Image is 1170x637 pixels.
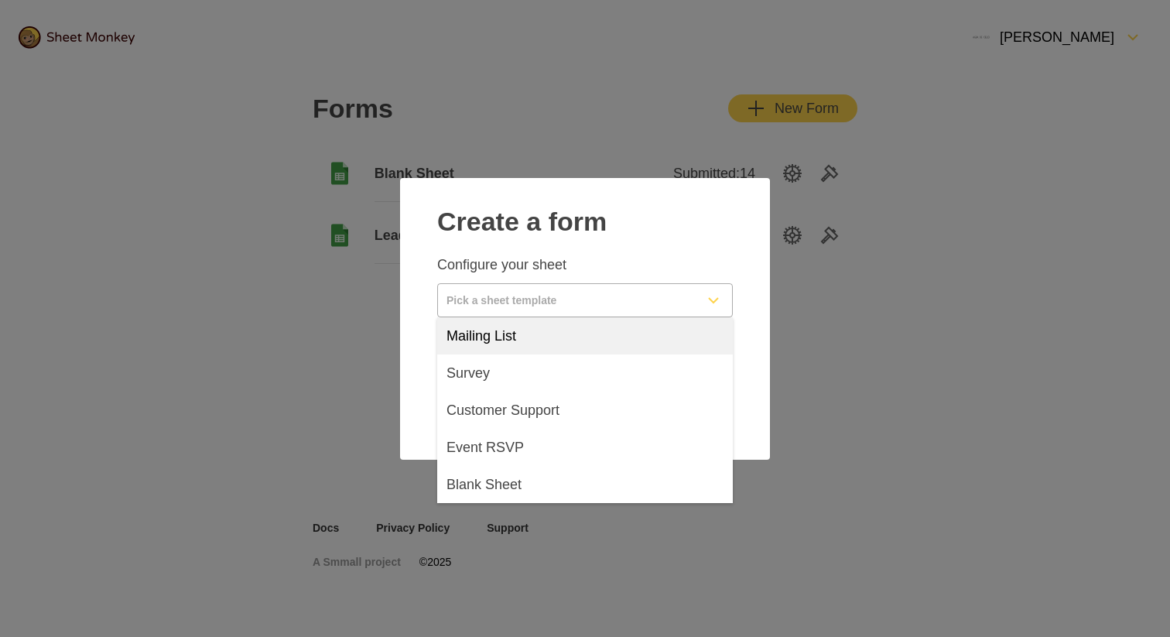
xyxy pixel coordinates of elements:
span: Mailing List [446,327,516,345]
span: Survey [446,364,490,382]
svg: FormDown [704,291,723,310]
span: Event RSVP [446,438,524,457]
span: Customer Support [446,401,559,420]
h2: Create a form [437,197,733,237]
span: Blank Sheet [446,475,522,494]
button: Pick a sheet template [437,283,733,317]
input: Pick a sheet template [438,284,695,317]
p: Configure your sheet [437,255,733,274]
